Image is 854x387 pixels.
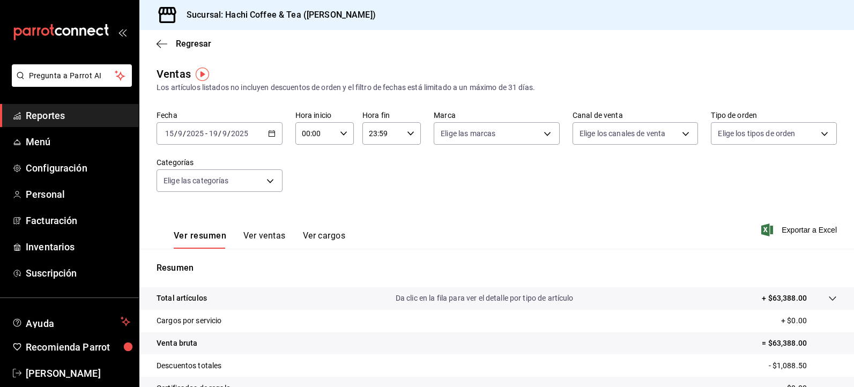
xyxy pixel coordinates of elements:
[26,108,130,123] span: Reportes
[26,240,130,254] span: Inventarios
[243,230,286,249] button: Ver ventas
[781,315,837,326] p: + $0.00
[218,129,221,138] span: /
[157,338,197,349] p: Venta bruta
[164,175,229,186] span: Elige las categorías
[26,340,130,354] span: Recomienda Parrot
[718,128,795,139] span: Elige los tipos de orden
[29,70,115,81] span: Pregunta a Parrot AI
[362,111,421,119] label: Hora fin
[303,230,346,249] button: Ver cargos
[227,129,231,138] span: /
[157,315,222,326] p: Cargos por servicio
[186,129,204,138] input: ----
[8,78,132,89] a: Pregunta a Parrot AI
[26,161,130,175] span: Configuración
[157,159,283,166] label: Categorías
[174,129,177,138] span: /
[157,262,837,274] p: Resumen
[769,360,837,371] p: - $1,088.50
[441,128,495,139] span: Elige las marcas
[118,28,127,36] button: open_drawer_menu
[26,135,130,149] span: Menú
[396,293,574,304] p: Da clic en la fila para ver el detalle por tipo de artículo
[205,129,207,138] span: -
[183,129,186,138] span: /
[26,187,130,202] span: Personal
[762,338,837,349] p: = $63,388.00
[26,315,116,328] span: Ayuda
[176,39,211,49] span: Regresar
[763,224,837,236] button: Exportar a Excel
[711,111,837,119] label: Tipo de orden
[295,111,354,119] label: Hora inicio
[762,293,807,304] p: + $63,388.00
[174,230,226,249] button: Ver resumen
[157,360,221,371] p: Descuentos totales
[165,129,174,138] input: --
[580,128,665,139] span: Elige los canales de venta
[178,9,376,21] h3: Sucursal: Hachi Coffee & Tea ([PERSON_NAME])
[26,213,130,228] span: Facturación
[157,293,207,304] p: Total artículos
[157,111,283,119] label: Fecha
[157,39,211,49] button: Regresar
[196,68,209,81] img: Tooltip marker
[157,66,191,82] div: Ventas
[157,82,837,93] div: Los artículos listados no incluyen descuentos de orden y el filtro de fechas está limitado a un m...
[231,129,249,138] input: ----
[222,129,227,138] input: --
[573,111,699,119] label: Canal de venta
[174,230,345,249] div: navigation tabs
[434,111,560,119] label: Marca
[209,129,218,138] input: --
[26,266,130,280] span: Suscripción
[26,366,130,381] span: [PERSON_NAME]
[177,129,183,138] input: --
[12,64,132,87] button: Pregunta a Parrot AI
